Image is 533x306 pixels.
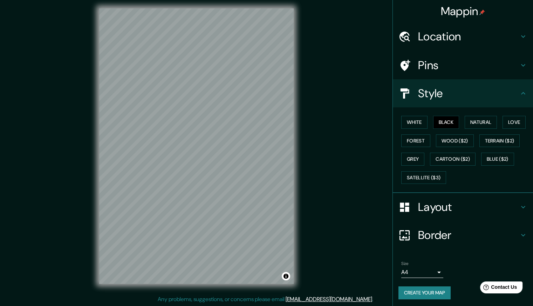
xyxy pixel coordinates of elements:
[286,295,372,303] a: [EMAIL_ADDRESS][DOMAIN_NAME]
[393,22,533,51] div: Location
[503,116,526,129] button: Love
[393,51,533,79] div: Pins
[418,86,519,100] h4: Style
[418,228,519,242] h4: Border
[401,171,446,184] button: Satellite ($3)
[99,8,294,284] canvas: Map
[433,116,459,129] button: Black
[479,9,485,15] img: pin-icon.png
[393,193,533,221] div: Layout
[398,286,451,299] button: Create your map
[479,134,520,147] button: Terrain ($2)
[430,153,476,166] button: Cartoon ($2)
[401,116,428,129] button: White
[418,58,519,72] h4: Pins
[441,4,485,18] h4: Mappin
[436,134,474,147] button: Wood ($2)
[418,200,519,214] h4: Layout
[471,279,525,298] iframe: Help widget launcher
[418,29,519,44] h4: Location
[401,134,430,147] button: Forest
[401,261,409,267] label: Size
[481,153,514,166] button: Blue ($2)
[465,116,497,129] button: Natural
[158,295,373,304] p: Any problems, suggestions, or concerns please email .
[374,295,376,304] div: .
[373,295,374,304] div: .
[393,221,533,249] div: Border
[401,153,424,166] button: Grey
[282,272,290,280] button: Toggle attribution
[401,267,443,278] div: A4
[393,79,533,107] div: Style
